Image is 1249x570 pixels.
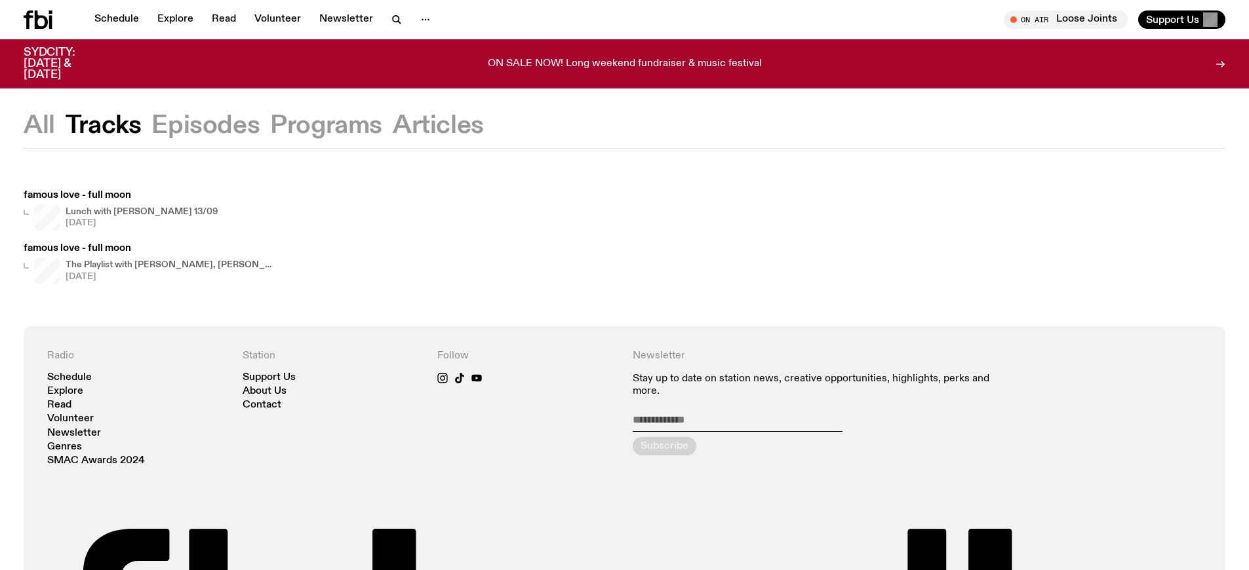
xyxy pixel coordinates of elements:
a: Read [204,10,244,29]
h4: Station [243,350,422,362]
a: Contact [243,400,281,410]
a: famous love - full moonA polaroid of Ella Avni in the studio on top of the mixer which is also lo... [24,191,218,231]
span: Support Us [1146,14,1199,26]
button: On AirLoose Joints [1004,10,1128,29]
a: famous love - full moonThe Playlist with [PERSON_NAME], [PERSON_NAME], [PERSON_NAME], and Raf[DATE] [24,244,275,284]
span: [DATE] [66,273,275,281]
h4: Radio [47,350,227,362]
h4: Newsletter [633,350,1007,362]
button: Support Us [1138,10,1225,29]
button: Subscribe [633,437,696,455]
a: Read [47,400,71,410]
h3: SYDCITY: [DATE] & [DATE] [24,47,108,81]
a: Support Us [243,373,296,383]
a: Explore [47,387,83,396]
a: Volunteer [247,10,309,29]
a: Explore [149,10,201,29]
a: About Us [243,387,287,396]
p: Stay up to date on station news, creative opportunities, highlights, perks and more. [633,373,1007,398]
span: [DATE] [66,219,218,227]
a: SMAC Awards 2024 [47,456,145,466]
button: All [24,114,55,138]
h4: The Playlist with [PERSON_NAME], [PERSON_NAME], [PERSON_NAME], and Raf [66,261,275,269]
a: Newsletter [311,10,381,29]
button: Episodes [151,114,260,138]
a: Schedule [47,373,92,383]
a: Volunteer [47,414,94,424]
a: Newsletter [47,428,101,438]
h3: famous love - full moon [24,191,218,200]
button: Tracks [66,114,142,138]
button: Programs [270,114,382,138]
h3: famous love - full moon [24,244,275,254]
button: Articles [393,114,484,138]
a: Genres [47,442,82,452]
p: ON SALE NOW! Long weekend fundraiser & music festival [488,58,762,70]
a: Schedule [87,10,147,29]
h4: Lunch with [PERSON_NAME] 13/09 [66,208,218,216]
h4: Follow [437,350,617,362]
